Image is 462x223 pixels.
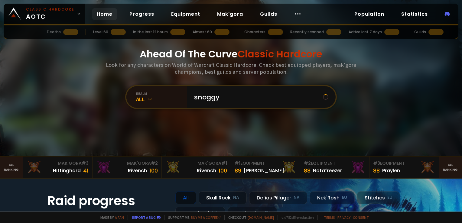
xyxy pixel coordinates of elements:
span: # 1 [235,160,240,166]
div: Defias Pillager [249,191,307,204]
a: Statistics [396,8,433,20]
a: Report a bug [132,215,156,220]
a: #1Equipment89[PERSON_NAME] [231,157,300,178]
span: # 2 [151,160,158,166]
div: Equipment [304,160,366,166]
div: All [175,191,196,204]
a: a fan [115,215,124,220]
span: # 2 [304,160,311,166]
span: v. d752d5 - production [278,215,314,220]
span: Classic Hardcore [238,47,322,61]
small: NA [212,210,218,216]
div: Deaths [47,29,61,35]
div: 100 [219,166,227,175]
small: NA [294,195,300,201]
div: Mak'Gora [96,160,158,166]
a: Mak'Gora#2Rivench100 [93,157,162,178]
div: 89 [235,166,241,175]
a: Seeranking [439,157,462,178]
div: Rîvench [197,167,216,174]
small: EU [265,210,270,216]
a: Consent [353,215,369,220]
h3: Look for any characters on World of Warcraft Classic Hardcore. Check best equipped players, mak'g... [103,61,359,75]
div: Rivench [128,167,147,174]
a: Classic HardcoreAOTC [4,4,85,24]
small: EU [387,195,392,201]
div: Guilds [414,29,426,35]
a: Progress [125,8,159,20]
div: Equipment [235,160,296,166]
div: Mak'Gora [165,160,227,166]
a: Equipment [166,8,205,20]
div: Mak'Gora [27,160,88,166]
div: All [136,96,187,103]
a: #2Equipment88Notafreezer [300,157,369,178]
small: Classic Hardcore [26,7,74,12]
a: Mak'Gora#1Rîvench100 [162,157,231,178]
div: 41 [83,166,89,175]
h1: Raid progress [47,191,168,210]
div: In the last 12 hours [133,29,168,35]
div: Notafreezer [313,167,342,174]
h1: Ahead Of The Curve [140,47,322,61]
span: # 1 [221,160,227,166]
span: # 3 [373,160,380,166]
input: Search a character... [190,86,323,108]
div: Doomhowl [175,207,225,220]
a: Mak'gora [212,8,248,20]
div: Equipment [373,160,435,166]
div: 88 [304,166,311,175]
div: 88 [373,166,380,175]
a: Privacy [337,215,350,220]
div: Recently scanned [290,29,324,35]
small: NA [233,195,239,201]
span: Checkout [224,215,274,220]
a: Buy me a coffee [191,215,221,220]
span: AOTC [26,7,74,21]
div: Soulseeker [228,207,277,220]
a: Guilds [255,8,282,20]
small: EU [342,195,347,201]
div: 100 [149,166,158,175]
a: Terms [324,215,335,220]
span: Made by [97,215,124,220]
a: Population [350,8,389,20]
a: [DOMAIN_NAME] [248,215,274,220]
div: Active last 7 days [349,29,382,35]
span: # 3 [82,160,89,166]
div: Characters [244,29,265,35]
a: Home [92,8,117,20]
a: Mak'Gora#3Hittinghard41 [23,157,92,178]
div: Skull Rock [199,191,247,204]
a: #3Equipment88Praylen [369,157,439,178]
div: Nek'Rosh [310,191,355,204]
div: Almost 60 [193,29,212,35]
span: Support me, [164,215,221,220]
div: realm [136,91,187,96]
div: Level 60 [93,29,108,35]
div: [PERSON_NAME] [244,167,284,174]
div: Praylen [382,167,400,174]
div: Hittinghard [53,167,81,174]
div: Stitches [357,191,400,204]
